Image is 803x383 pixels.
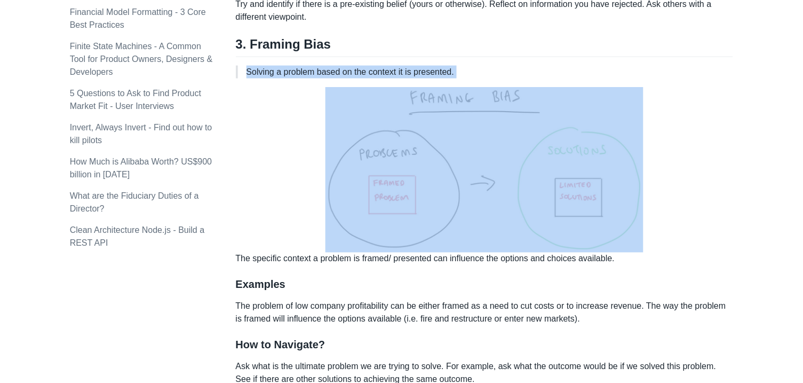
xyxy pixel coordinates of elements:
[325,87,643,253] img: framing-bias
[70,225,205,247] a: Clean Architecture Node.js - Build a REST API
[70,89,201,111] a: 5 Questions to Ask to Find Product Market Fit - User Interviews
[236,300,734,326] p: The problem of low company profitability can be either framed as a need to cut costs or to increa...
[247,66,725,79] p: Solving a problem based on the context it is presented.
[70,7,206,29] a: Financial Model Formatting - 3 Core Best Practices
[236,278,734,292] h3: Examples
[236,36,734,57] h2: 3. Framing Bias
[70,123,212,145] a: Invert, Always Invert - Find out how to kill pilots
[70,42,213,76] a: Finite State Machines - A Common Tool for Product Owners, Designers & Developers
[236,339,734,352] h3: How to Navigate?
[236,87,734,265] p: The specific context a problem is framed/ presented can influence the options and choices available.
[70,191,199,213] a: What are the Fiduciary Duties of a Director?
[70,157,212,179] a: How Much is Alibaba Worth? US$900 billion in [DATE]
